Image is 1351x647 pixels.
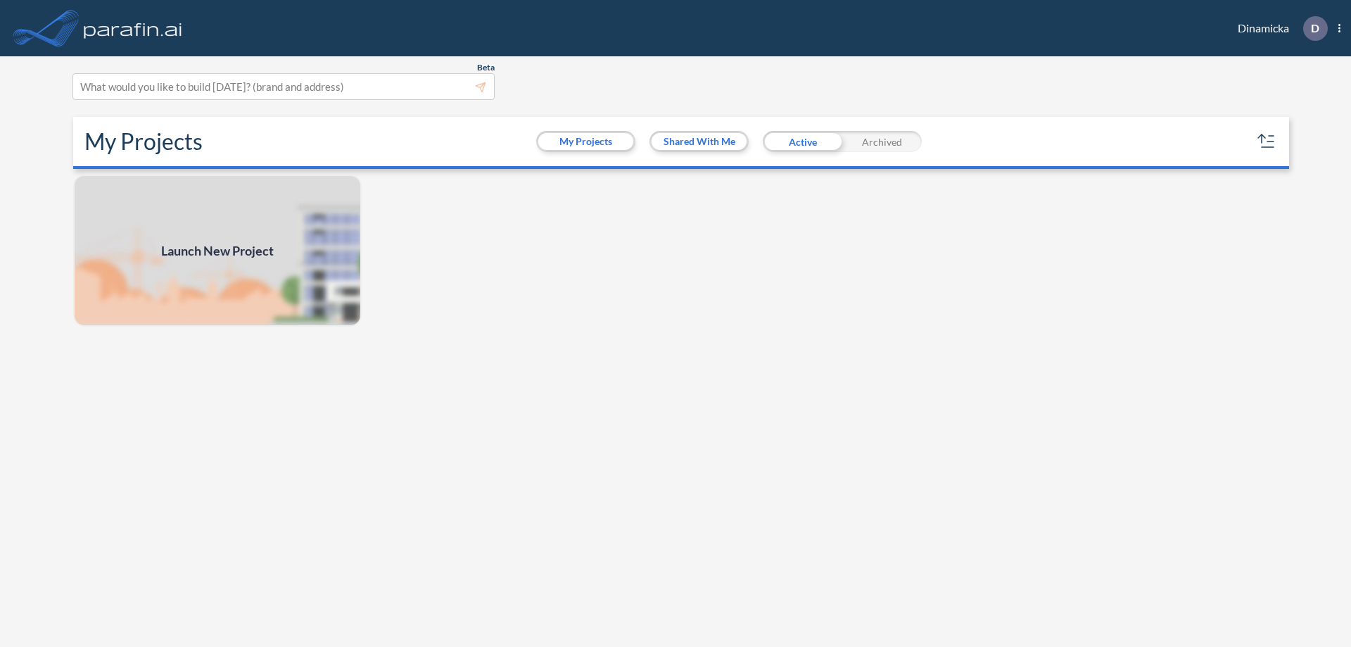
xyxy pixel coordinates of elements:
[1217,16,1340,41] div: Dinamicka
[73,175,362,327] a: Launch New Project
[652,133,747,150] button: Shared With Me
[81,14,185,42] img: logo
[477,62,495,73] span: Beta
[161,241,274,260] span: Launch New Project
[73,175,362,327] img: add
[1255,130,1278,153] button: sort
[538,133,633,150] button: My Projects
[1311,22,1319,34] p: D
[842,131,922,152] div: Archived
[763,131,842,152] div: Active
[84,128,203,155] h2: My Projects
